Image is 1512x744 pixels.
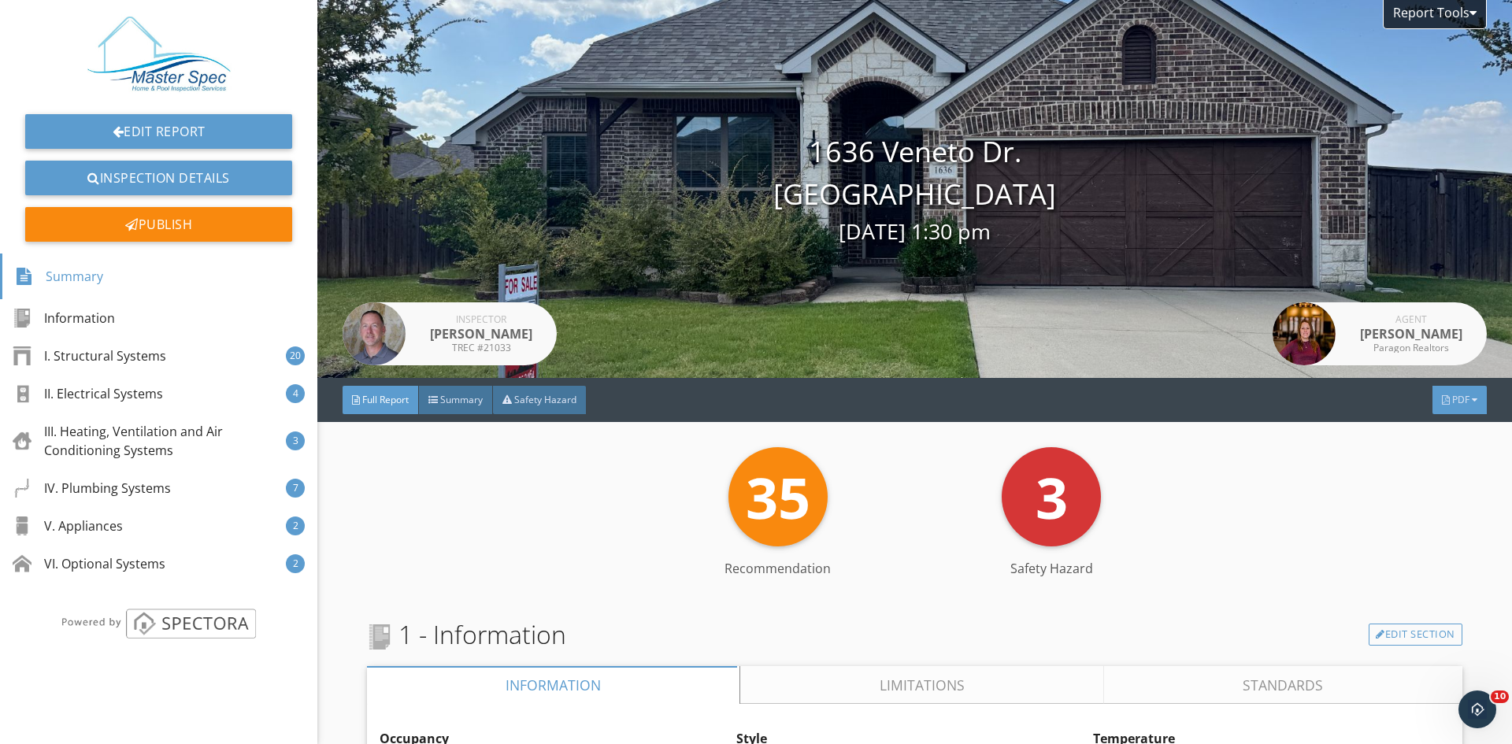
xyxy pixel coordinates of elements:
[746,458,810,535] span: 35
[286,554,305,573] div: 2
[1369,624,1462,646] a: Edit Section
[286,384,305,403] div: 4
[418,324,544,343] div: [PERSON_NAME]
[1036,458,1068,535] span: 3
[343,302,406,365] img: jason_crop5.jpg
[286,346,305,365] div: 20
[440,393,483,406] span: Summary
[1273,302,1336,365] img: data
[317,131,1512,248] div: 1636 Veneto Dr. [GEOGRAPHIC_DATA]
[1348,315,1474,324] div: Agent
[418,343,544,353] div: TREC #21033
[13,346,166,365] div: I. Structural Systems
[13,554,165,573] div: VI. Optional Systems
[25,161,292,195] a: Inspection Details
[13,309,115,328] div: Information
[641,559,915,578] div: Recommendation
[13,422,286,460] div: III. Heating, Ventilation and Air Conditioning Systems
[1452,393,1469,406] span: PDF
[25,114,292,149] a: Edit Report
[13,516,123,535] div: V. Appliances
[514,393,576,406] span: Safety Hazard
[1458,690,1496,728] iframe: Intercom live chat
[741,666,1104,704] a: Limitations
[343,302,557,365] a: Inspector [PERSON_NAME] TREC #21033
[25,207,292,242] div: Publish
[1348,343,1474,353] div: Paragon Realtors
[915,559,1189,578] div: Safety Hazard
[1491,690,1509,703] span: 10
[317,216,1512,248] div: [DATE] 1:30 pm
[13,384,163,403] div: II. Electrical Systems
[13,479,171,498] div: IV. Plumbing Systems
[367,616,566,653] span: 1 - Information
[286,479,305,498] div: 7
[83,13,235,95] img: CA2EC2A9-789B-4C07-82A4-65C7B10B3DC7.jpeg
[418,315,544,324] div: Inspector
[286,431,305,450] div: 3
[58,608,258,639] img: powered_by_spectora_2.png
[286,516,305,535] div: 2
[1348,324,1474,343] div: [PERSON_NAME]
[1104,666,1462,704] a: Standards
[362,393,409,406] span: Full Report
[15,263,103,290] div: Summary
